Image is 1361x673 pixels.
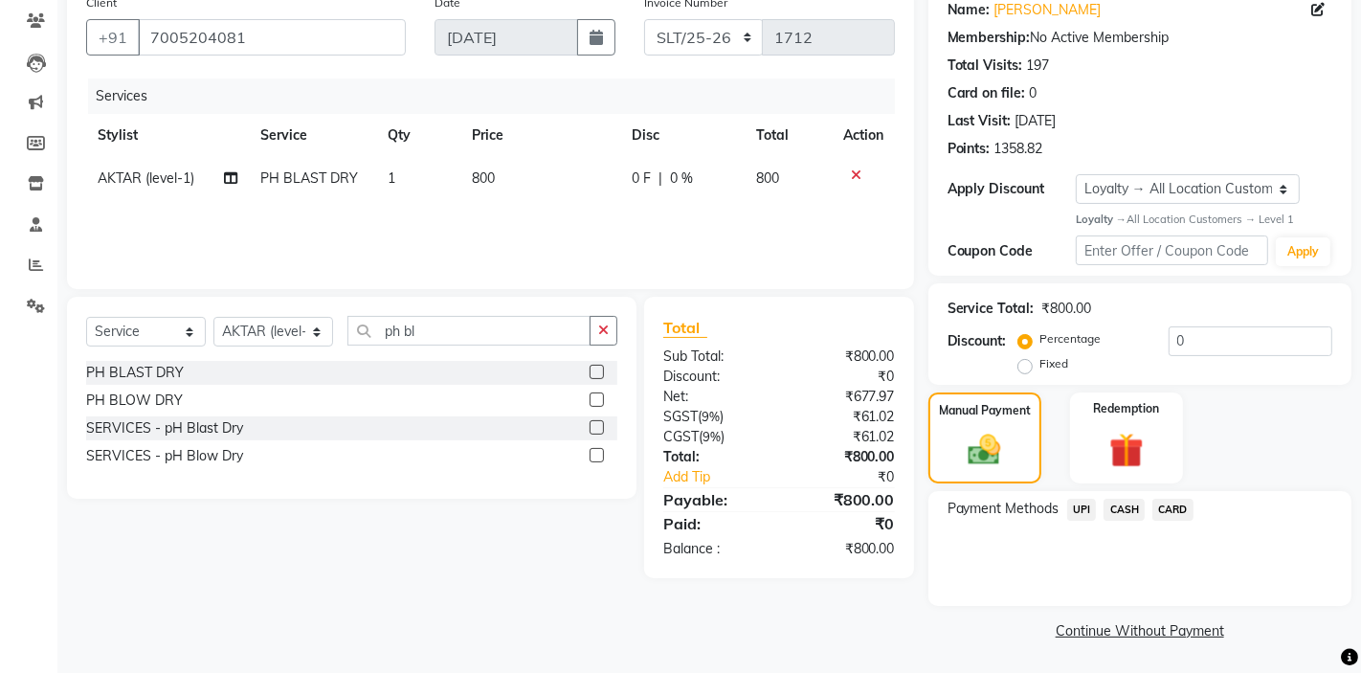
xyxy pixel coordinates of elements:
div: ( ) [649,407,779,427]
span: 1 [388,169,395,187]
span: 800 [472,169,495,187]
div: Paid: [649,512,779,535]
div: ₹0 [800,467,908,487]
span: Payment Methods [948,499,1060,519]
div: 0 [1030,83,1037,103]
th: Action [832,114,895,157]
div: Coupon Code [948,241,1076,261]
label: Fixed [1040,355,1069,372]
span: | [658,168,662,189]
div: ₹61.02 [779,407,909,427]
button: Apply [1276,237,1330,266]
div: [DATE] [1015,111,1057,131]
span: 9% [702,409,720,424]
strong: Loyalty → [1076,213,1127,226]
div: 1358.82 [994,139,1043,159]
div: Net: [649,387,779,407]
img: _cash.svg [958,431,1012,468]
div: 197 [1027,56,1050,76]
div: All Location Customers → Level 1 [1076,212,1332,228]
div: Discount: [948,331,1007,351]
label: Percentage [1040,330,1102,348]
span: CGST [663,428,699,445]
input: Enter Offer / Coupon Code [1076,236,1268,265]
input: Search or Scan [347,316,591,346]
div: ( ) [649,427,779,447]
a: Add Tip [649,467,801,487]
a: Continue Without Payment [932,621,1348,641]
div: SERVICES - pH Blow Dry [86,446,243,466]
div: Sub Total: [649,347,779,367]
span: 800 [756,169,779,187]
div: ₹800.00 [1042,299,1092,319]
label: Manual Payment [939,402,1031,419]
span: 0 % [670,168,693,189]
div: SERVICES - pH Blast Dry [86,418,243,438]
th: Qty [376,114,460,157]
span: AKTAR (level-1) [98,169,194,187]
th: Service [249,114,375,157]
button: +91 [86,19,140,56]
div: Points: [948,139,991,159]
div: No Active Membership [948,28,1332,48]
div: ₹61.02 [779,427,909,447]
div: ₹0 [779,512,909,535]
div: Service Total: [948,299,1035,319]
span: CARD [1152,499,1194,521]
div: Discount: [649,367,779,387]
th: Price [460,114,620,157]
span: SGST [663,408,698,425]
div: ₹800.00 [779,347,909,367]
div: ₹0 [779,367,909,387]
div: Total Visits: [948,56,1023,76]
span: CASH [1104,499,1145,521]
div: ₹800.00 [779,447,909,467]
th: Stylist [86,114,249,157]
th: Disc [620,114,745,157]
img: _gift.svg [1099,429,1155,472]
div: Last Visit: [948,111,1012,131]
span: 0 F [632,168,651,189]
span: UPI [1067,499,1097,521]
div: Payable: [649,488,779,511]
div: Balance : [649,539,779,559]
div: Total: [649,447,779,467]
div: Card on file: [948,83,1026,103]
span: PH BLAST DRY [260,169,358,187]
span: 9% [703,429,721,444]
div: PH BLOW DRY [86,391,183,411]
label: Redemption [1093,400,1159,417]
div: Services [88,79,909,114]
div: ₹800.00 [779,539,909,559]
div: ₹800.00 [779,488,909,511]
th: Total [745,114,831,157]
input: Search by Name/Mobile/Email/Code [138,19,406,56]
div: ₹677.97 [779,387,909,407]
div: Apply Discount [948,179,1076,199]
div: Membership: [948,28,1031,48]
div: PH BLAST DRY [86,363,184,383]
span: Total [663,318,707,338]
